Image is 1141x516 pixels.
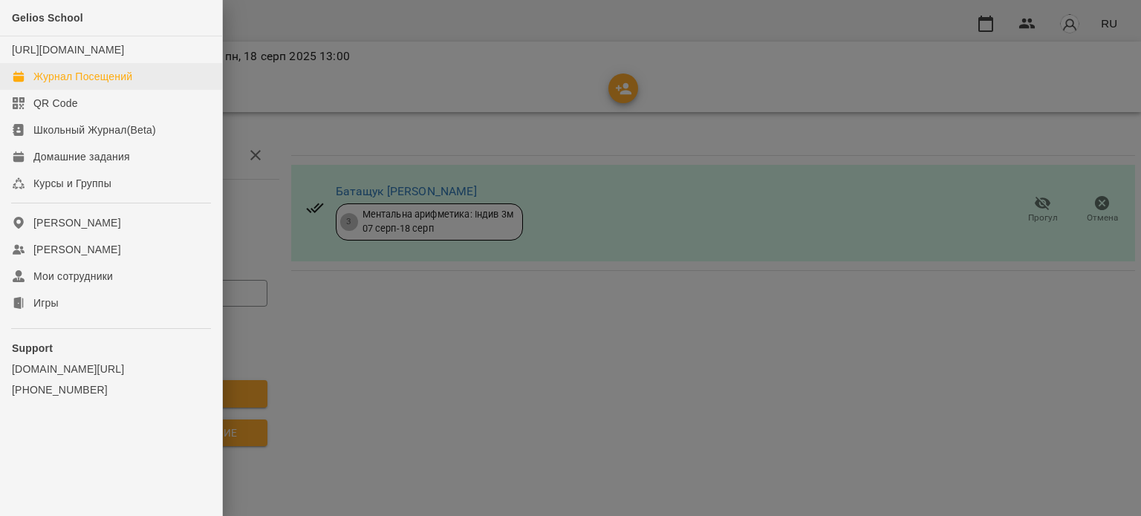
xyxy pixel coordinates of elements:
a: [PHONE_NUMBER] [12,382,210,397]
div: [PERSON_NAME] [33,242,121,257]
a: [DOMAIN_NAME][URL] [12,362,210,376]
div: [PERSON_NAME] [33,215,121,230]
div: Домашние задания [33,149,130,164]
div: Журнал Посещений [33,69,132,84]
div: Курсы и Группы [33,176,111,191]
div: QR Code [33,96,78,111]
p: Support [12,341,210,356]
div: Школьный Журнал(Beta) [33,123,156,137]
div: Мои сотрудники [33,269,113,284]
a: [URL][DOMAIN_NAME] [12,44,124,56]
div: Игры [33,295,59,310]
span: Gelios School [12,12,83,24]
